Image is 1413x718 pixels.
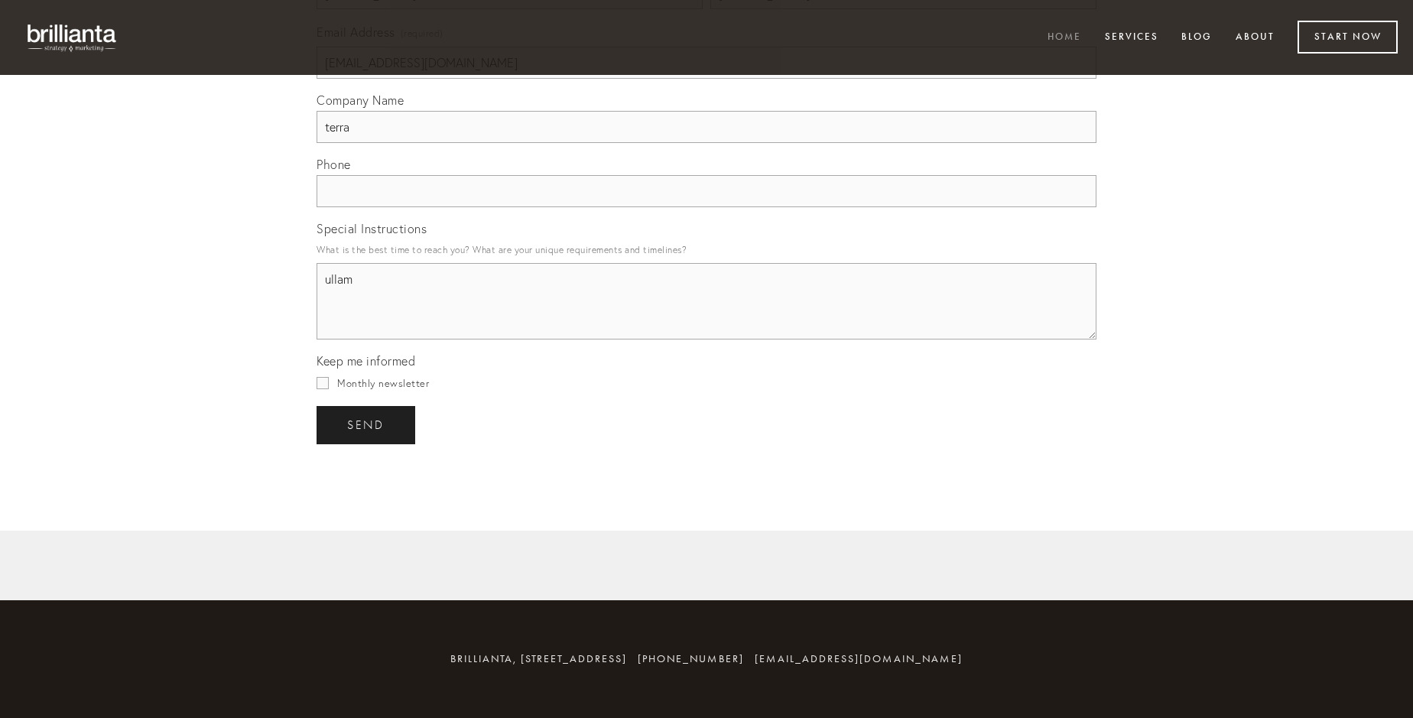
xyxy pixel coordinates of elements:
span: Keep me informed [317,353,415,369]
span: Phone [317,157,351,172]
a: Start Now [1298,21,1398,54]
span: Company Name [317,93,404,108]
textarea: ullam [317,263,1096,340]
img: brillianta - research, strategy, marketing [15,15,130,60]
span: Special Instructions [317,221,427,236]
span: brillianta, [STREET_ADDRESS] [450,652,627,665]
p: What is the best time to reach you? What are your unique requirements and timelines? [317,239,1096,260]
span: [PHONE_NUMBER] [638,652,744,665]
a: [EMAIL_ADDRESS][DOMAIN_NAME] [755,652,963,665]
a: Blog [1171,25,1222,50]
a: Services [1095,25,1168,50]
a: About [1226,25,1285,50]
input: Monthly newsletter [317,377,329,389]
a: Home [1038,25,1091,50]
span: send [347,418,385,432]
span: Monthly newsletter [337,377,429,389]
button: sendsend [317,406,415,444]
